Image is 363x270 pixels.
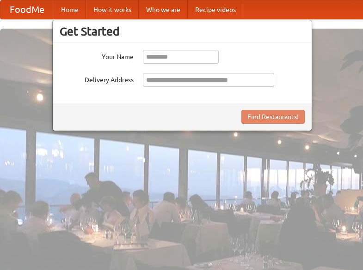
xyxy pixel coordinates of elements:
[0,0,54,19] a: FoodMe
[60,24,305,38] h3: Get Started
[188,0,243,19] a: Recipe videos
[54,0,86,19] a: Home
[60,73,134,84] label: Delivery Address
[86,0,139,19] a: How it works
[241,110,305,124] button: Find Restaurants!
[60,50,134,61] label: Your Name
[139,0,188,19] a: Who we are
